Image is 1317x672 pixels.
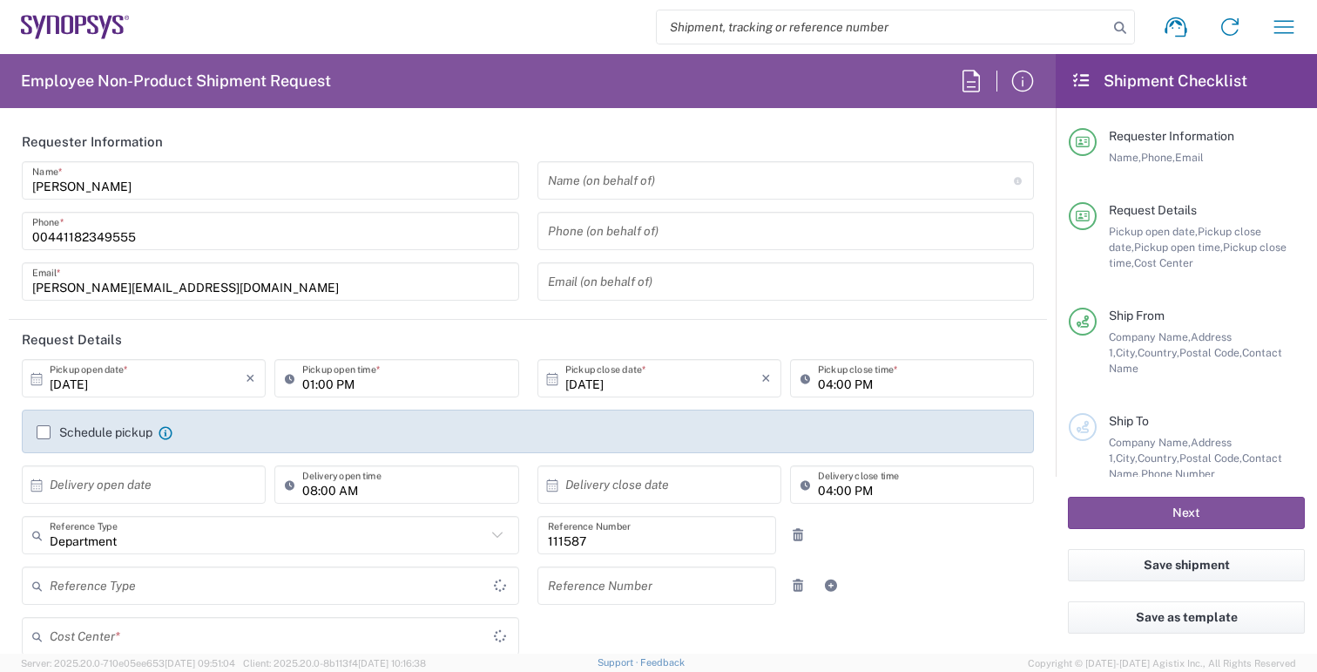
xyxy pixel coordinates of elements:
[1138,451,1179,465] span: Country,
[1028,655,1296,671] span: Copyright © [DATE]-[DATE] Agistix Inc., All Rights Reserved
[1179,451,1242,465] span: Postal Code,
[819,574,843,598] a: Add Reference
[1109,309,1165,322] span: Ship From
[1109,436,1191,449] span: Company Name,
[1109,129,1234,143] span: Requester Information
[1109,151,1141,164] span: Name,
[1175,151,1204,164] span: Email
[640,657,685,668] a: Feedback
[1068,549,1305,581] button: Save shipment
[22,331,122,349] h2: Request Details
[246,364,255,392] i: ×
[1134,256,1193,269] span: Cost Center
[1109,203,1197,217] span: Request Details
[657,10,1108,44] input: Shipment, tracking or reference number
[21,658,235,669] span: Server: 2025.20.0-710e05ee653
[761,364,771,392] i: ×
[1138,346,1179,359] span: Country,
[243,658,426,669] span: Client: 2025.20.0-8b113f4
[1068,497,1305,529] button: Next
[1116,346,1138,359] span: City,
[37,425,152,439] label: Schedule pickup
[786,574,810,598] a: Remove Reference
[1141,467,1215,480] span: Phone Number
[1109,414,1149,428] span: Ship To
[1179,346,1242,359] span: Postal Code,
[358,658,426,669] span: [DATE] 10:16:38
[22,133,163,151] h2: Requester Information
[1071,71,1247,92] h2: Shipment Checklist
[1116,451,1138,465] span: City,
[1109,225,1198,238] span: Pickup open date,
[598,657,641,668] a: Support
[1068,601,1305,634] button: Save as template
[1109,330,1191,343] span: Company Name,
[165,658,235,669] span: [DATE] 09:51:04
[1134,241,1223,254] span: Pickup open time,
[1141,151,1175,164] span: Phone,
[21,71,331,92] h2: Employee Non-Product Shipment Request
[786,523,810,547] a: Remove Reference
